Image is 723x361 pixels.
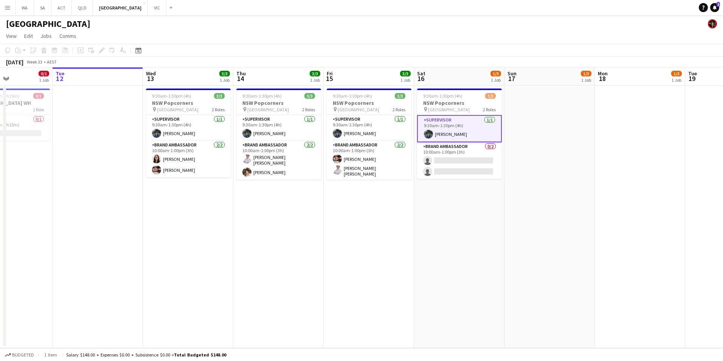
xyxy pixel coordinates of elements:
[710,3,719,12] a: 2
[40,33,52,39] span: Jobs
[326,74,333,83] span: 15
[395,93,405,99] span: 3/3
[581,77,591,83] div: 1 Job
[148,0,166,15] button: VIC
[3,31,20,41] a: View
[417,142,502,179] app-card-role: Brand Ambassador0/210:00am-1:00pm (3h)
[6,18,90,30] h1: [GEOGRAPHIC_DATA]
[24,33,33,39] span: Edit
[6,58,23,66] div: [DATE]
[39,77,49,83] div: 1 Job
[236,115,321,141] app-card-role: Supervisor1/19:30am-1:30pm (4h)[PERSON_NAME]
[145,74,156,83] span: 13
[56,70,65,77] span: Tue
[25,59,44,65] span: Week 33
[93,0,148,15] button: [GEOGRAPHIC_DATA]
[304,93,315,99] span: 3/3
[146,100,231,106] h3: NSW Popcorners
[393,107,405,112] span: 2 Roles
[146,141,231,177] app-card-role: Brand Ambassador2/210:00am-1:00pm (3h)[PERSON_NAME][PERSON_NAME]
[214,93,225,99] span: 3/3
[146,70,156,77] span: Wed
[174,352,226,358] span: Total Budgeted $148.00
[417,100,502,106] h3: NSW Popcorners
[327,70,333,77] span: Fri
[581,71,591,76] span: 1/3
[37,31,55,41] a: Jobs
[47,59,57,65] div: AEST
[236,141,321,180] app-card-role: Brand Ambassador2/210:00am-1:00pm (3h)[PERSON_NAME] [PERSON_NAME][PERSON_NAME]
[485,93,496,99] span: 1/3
[39,71,49,76] span: 0/1
[16,0,34,15] button: WA
[338,107,379,112] span: [GEOGRAPHIC_DATA]
[416,74,425,83] span: 16
[417,70,425,77] span: Sat
[597,74,608,83] span: 18
[54,74,65,83] span: 12
[56,31,79,41] a: Comms
[42,352,60,358] span: 1 item
[327,141,411,180] app-card-role: Brand Ambassador2/210:00am-1:00pm (3h)[PERSON_NAME][PERSON_NAME] [PERSON_NAME]
[66,352,226,358] div: Salary $148.00 + Expenses $0.00 + Subsistence $0.00 =
[21,31,36,41] a: Edit
[236,100,321,106] h3: NSW Popcorners
[72,0,93,15] button: QLD
[671,71,682,76] span: 1/3
[400,77,410,83] div: 1 Job
[220,77,230,83] div: 1 Job
[491,77,501,83] div: 1 Job
[146,115,231,141] app-card-role: Supervisor1/19:30am-1:30pm (4h)[PERSON_NAME]
[34,0,51,15] button: SA
[33,107,44,112] span: 1 Role
[327,89,411,180] app-job-card: 9:30am-1:30pm (4h)3/3NSW Popcorners [GEOGRAPHIC_DATA]2 RolesSupervisor1/19:30am-1:30pm (4h)[PERSO...
[490,71,501,76] span: 1/3
[6,33,17,39] span: View
[717,2,720,7] span: 2
[428,107,470,112] span: [GEOGRAPHIC_DATA]
[302,107,315,112] span: 2 Roles
[327,115,411,141] app-card-role: Supervisor1/19:30am-1:30pm (4h)[PERSON_NAME]
[247,107,289,112] span: [GEOGRAPHIC_DATA]
[400,71,411,76] span: 3/3
[212,107,225,112] span: 2 Roles
[506,74,517,83] span: 17
[708,19,717,28] app-user-avatar: Mauricio Torres Barquet
[4,351,35,359] button: Budgeted
[146,89,231,177] app-job-card: 9:30am-1:30pm (4h)3/3NSW Popcorners [GEOGRAPHIC_DATA]2 RolesSupervisor1/19:30am-1:30pm (4h)[PERSO...
[51,0,72,15] button: ACT
[507,70,517,77] span: Sun
[157,107,199,112] span: [GEOGRAPHIC_DATA]
[483,107,496,112] span: 2 Roles
[310,77,320,83] div: 1 Job
[236,70,246,77] span: Thu
[672,77,681,83] div: 1 Job
[327,100,411,106] h3: NSW Popcorners
[236,89,321,180] app-job-card: 9:30am-1:30pm (4h)3/3NSW Popcorners [GEOGRAPHIC_DATA]2 RolesSupervisor1/19:30am-1:30pm (4h)[PERSO...
[417,89,502,179] app-job-card: 9:30am-1:30pm (4h)1/3NSW Popcorners [GEOGRAPHIC_DATA]2 RolesSupervisor1/19:30am-1:30pm (4h)[PERSO...
[688,70,697,77] span: Tue
[423,93,462,99] span: 9:30am-1:30pm (4h)
[687,74,697,83] span: 19
[333,93,372,99] span: 9:30am-1:30pm (4h)
[33,93,44,99] span: 0/1
[152,93,191,99] span: 9:30am-1:30pm (4h)
[12,352,34,358] span: Budgeted
[598,70,608,77] span: Mon
[59,33,76,39] span: Comms
[219,71,230,76] span: 3/3
[235,74,246,83] span: 14
[242,93,282,99] span: 9:30am-1:30pm (4h)
[310,71,320,76] span: 3/3
[417,115,502,142] app-card-role: Supervisor1/19:30am-1:30pm (4h)[PERSON_NAME]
